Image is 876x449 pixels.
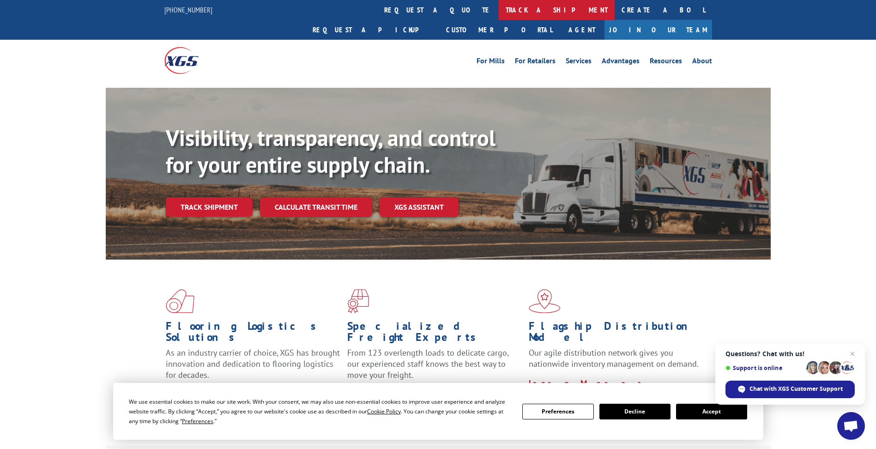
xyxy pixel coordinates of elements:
[347,347,522,388] p: From 123 overlength loads to delicate cargo, our experienced staff knows the best way to move you...
[166,289,194,313] img: xgs-icon-total-supply-chain-intelligence-red
[129,397,511,426] div: We use essential cookies to make our site work. With your consent, we may also use non-essential ...
[725,381,855,398] div: Chat with XGS Customer Support
[164,5,212,14] a: [PHONE_NUMBER]
[367,407,401,415] span: Cookie Policy
[676,404,747,419] button: Accept
[166,197,253,217] a: Track shipment
[529,289,561,313] img: xgs-icon-flagship-distribution-model-red
[529,347,699,369] span: Our agile distribution network gives you nationwide inventory management on demand.
[725,364,803,371] span: Support is online
[749,385,843,393] span: Chat with XGS Customer Support
[347,321,522,347] h1: Specialized Freight Experts
[725,350,855,358] span: Questions? Chat with us!
[602,57,640,67] a: Advantages
[515,57,556,67] a: For Retailers
[260,197,372,217] a: Calculate transit time
[599,404,671,419] button: Decline
[559,20,604,40] a: Agent
[522,404,593,419] button: Preferences
[847,348,858,359] span: Close chat
[380,197,459,217] a: XGS ASSISTANT
[604,20,712,40] a: Join Our Team
[166,347,340,380] span: As an industry carrier of choice, XGS has brought innovation and dedication to flooring logistics...
[692,57,712,67] a: About
[529,378,644,388] a: Learn More >
[182,417,213,425] span: Preferences
[477,57,505,67] a: For Mills
[306,20,439,40] a: Request a pickup
[566,57,592,67] a: Services
[529,321,703,347] h1: Flagship Distribution Model
[113,383,763,440] div: Cookie Consent Prompt
[439,20,559,40] a: Customer Portal
[347,289,369,313] img: xgs-icon-focused-on-flooring-red
[166,123,495,179] b: Visibility, transparency, and control for your entire supply chain.
[650,57,682,67] a: Resources
[166,321,340,347] h1: Flooring Logistics Solutions
[837,412,865,440] div: Open chat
